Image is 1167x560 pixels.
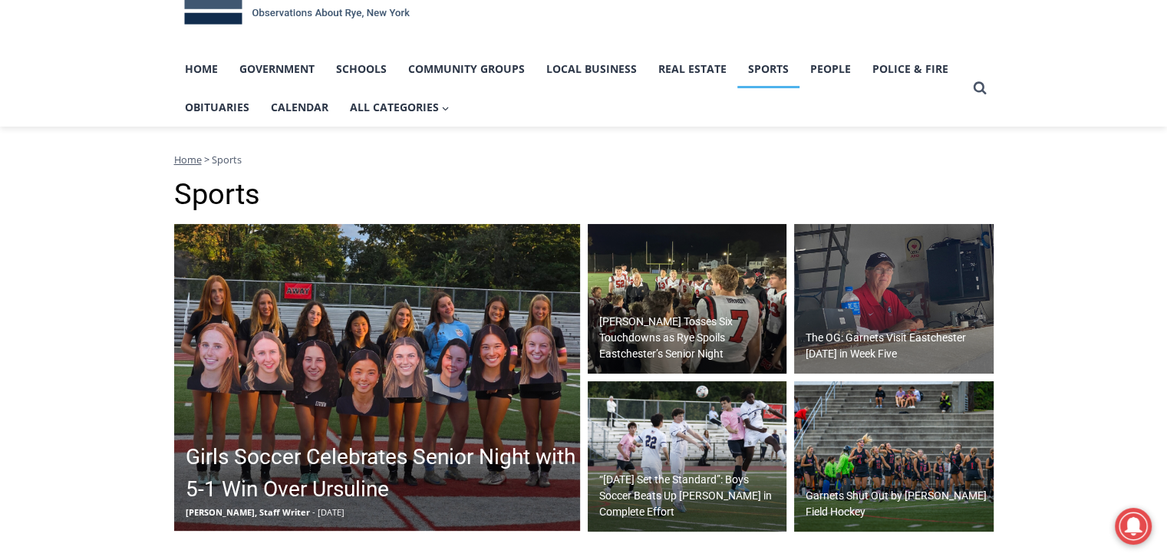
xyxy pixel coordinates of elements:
[174,153,202,166] a: Home
[174,177,994,212] h1: Sports
[174,152,994,167] nav: Breadcrumbs
[794,224,994,374] a: The OG: Garnets Visit Eastchester [DATE] in Week Five
[339,88,460,127] button: Child menu of All Categories
[648,50,737,88] a: Real Estate
[806,330,990,362] h2: The OG: Garnets Visit Eastchester [DATE] in Week Five
[599,472,783,520] h2: “[DATE] Set the Standard”: Boys Soccer Beats Up [PERSON_NAME] in Complete Effort
[806,488,990,520] h2: Garnets Shut Out by [PERSON_NAME] Field Hockey
[599,314,783,362] h2: [PERSON_NAME] Tosses Six Touchdowns as Rye Spoils Eastchester’s Senior Night
[174,50,966,127] nav: Primary Navigation
[794,381,994,532] img: (PHOTO: The Rye Field Hockey team celebrating on September 16, 2025. Credit: Maureen Tsuchida.)
[588,224,787,374] img: (PHOTO: The Rye Football team after their 48-23 Week Five win on October 10, 2025. Contributed.)
[794,381,994,532] a: Garnets Shut Out by [PERSON_NAME] Field Hockey
[174,88,260,127] a: Obituaries
[204,153,209,166] span: >
[799,50,862,88] a: People
[186,441,576,506] h2: Girls Soccer Celebrates Senior Night with 5-1 Win Over Ursuline
[588,224,787,374] a: [PERSON_NAME] Tosses Six Touchdowns as Rye Spoils Eastchester’s Senior Night
[966,74,994,102] button: View Search Form
[318,506,344,518] span: [DATE]
[212,153,242,166] span: Sports
[588,381,787,532] img: (PHOTO: Rye Boys Soccer's Eddie Kehoe (#9 pink) goes up for a header against Pelham on October 8,...
[397,50,536,88] a: Community Groups
[174,50,229,88] a: Home
[862,50,959,88] a: Police & Fire
[737,50,799,88] a: Sports
[588,381,787,532] a: “[DATE] Set the Standard”: Boys Soccer Beats Up [PERSON_NAME] in Complete Effort
[186,506,310,518] span: [PERSON_NAME], Staff Writer
[312,506,315,518] span: -
[174,224,580,531] a: Girls Soccer Celebrates Senior Night with 5-1 Win Over Ursuline [PERSON_NAME], Staff Writer - [DATE]
[794,224,994,374] img: (PHOTO" Steve “The OG” Feeney in the press box at Rye High School's Nugent Stadium, 2022.)
[536,50,648,88] a: Local Business
[174,224,580,531] img: (PHOTO: The 2025 Rye Girls Soccer seniors. L to R: Parker Calhoun, Claire Curran, Alessia MacKinn...
[229,50,325,88] a: Government
[325,50,397,88] a: Schools
[260,88,339,127] a: Calendar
